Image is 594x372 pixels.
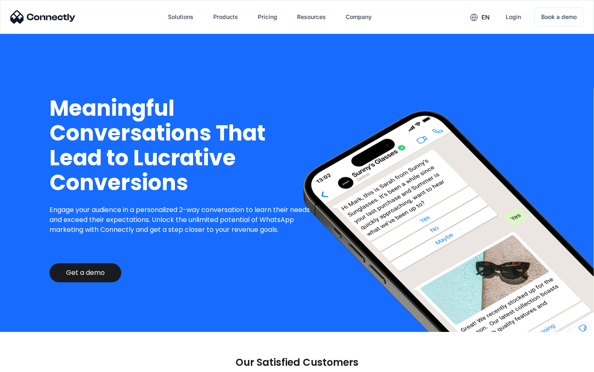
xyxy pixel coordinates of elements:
div: Solutions [168,11,193,23]
div: Solutions [161,7,200,27]
img: Connectly Logo [10,10,75,24]
h1: Meaningful Conversations That Lead to Lucrative Conversions [49,96,316,195]
div: Products [207,7,245,27]
div: Login [506,11,521,23]
div: Products [213,11,238,23]
div: Pricing [258,11,277,23]
div: Resources [297,11,326,23]
p: Engage your audience in a personalized 2-way conversation to learn their needs and exceed their e... [49,205,316,235]
div: Company [346,11,372,23]
a: Login [499,7,528,27]
div: en [464,11,496,23]
p: Our Satisfied Customers [236,357,358,368]
div: Get a demo [66,269,105,277]
a: Get a demo [49,263,121,282]
div: Resources [290,7,332,27]
div: Company [339,7,378,27]
ul: Language list [16,358,49,369]
div: en [481,12,490,23]
aside: Language selected: English [8,358,49,369]
a: Pricing [251,7,284,27]
a: Book a demo [534,7,584,26]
